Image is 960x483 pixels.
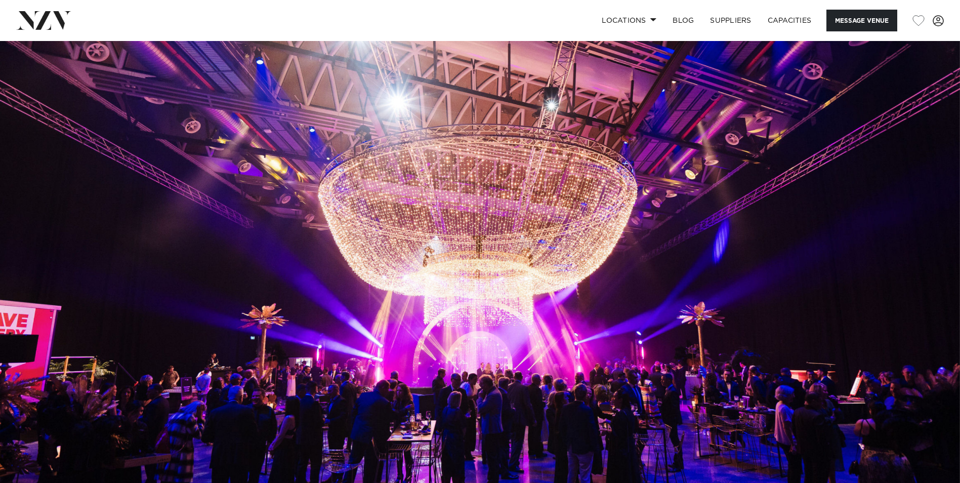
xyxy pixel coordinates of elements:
a: Locations [594,10,664,31]
a: Capacities [760,10,820,31]
a: SUPPLIERS [702,10,759,31]
button: Message Venue [826,10,897,31]
img: nzv-logo.png [16,11,71,29]
a: BLOG [664,10,702,31]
